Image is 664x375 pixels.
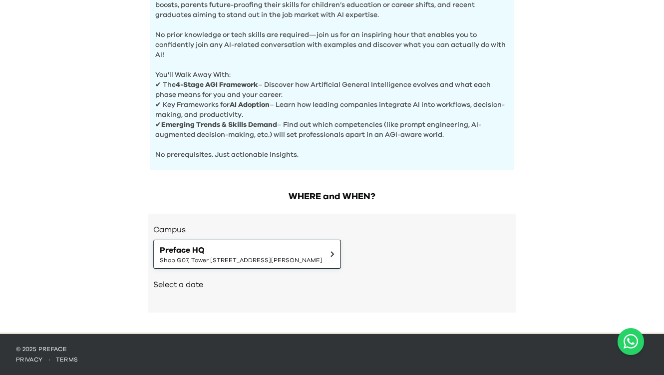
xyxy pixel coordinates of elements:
[230,101,270,108] b: AI Adoption
[160,256,323,264] span: Shop G07, Tower [STREET_ADDRESS][PERSON_NAME]
[160,244,323,256] span: Preface HQ
[153,240,341,269] button: Preface HQShop G07, Tower [STREET_ADDRESS][PERSON_NAME]
[155,80,509,100] p: ✔ The – Discover how Artificial General Intelligence evolves and what each phase means for you an...
[618,328,644,355] a: Chat with us on WhatsApp
[161,121,277,128] b: Emerging Trends & Skills Demand
[155,100,509,120] p: ✔ Key Frameworks for – Learn how leading companies integrate AI into workflows, decision-making, ...
[153,279,511,291] h2: Select a date
[618,328,644,355] button: Open WhatsApp chat
[43,357,56,363] span: ·
[155,60,509,80] p: You'll Walk Away With:
[16,345,648,353] p: © 2025 Preface
[155,140,509,160] p: No prerequisites. Just actionable insights.
[16,357,43,363] a: privacy
[176,81,258,88] b: 4-Stage AGI Framework
[155,20,509,60] p: No prior knowledge or tech skills are required—join us for an inspiring hour that enables you to ...
[155,120,509,140] p: ✔ – Find out which competencies (like prompt engineering, AI-augmented decision-making, etc.) wil...
[153,224,511,236] h3: Campus
[148,190,516,204] h2: WHERE and WHEN?
[56,357,78,363] a: terms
